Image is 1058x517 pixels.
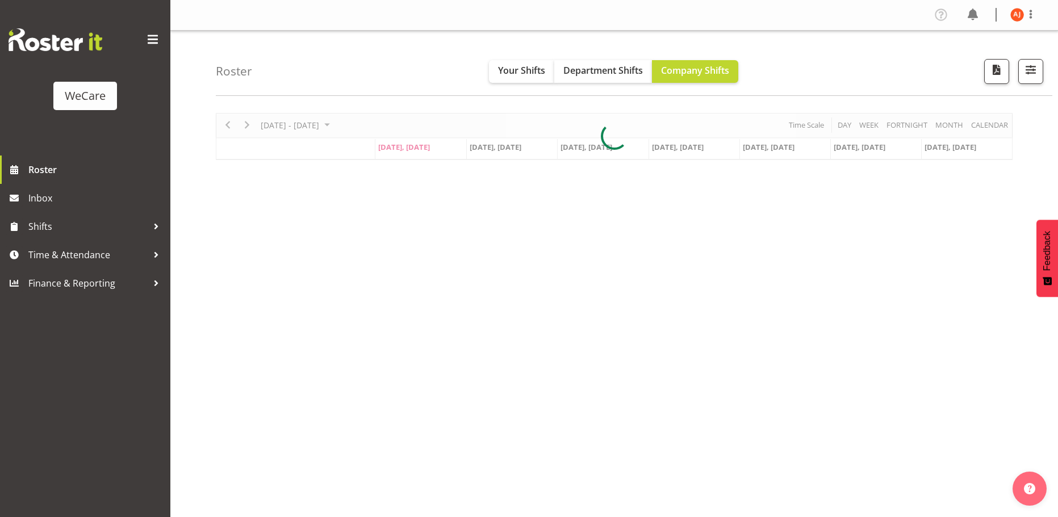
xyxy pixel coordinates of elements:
[1010,8,1024,22] img: amy-johannsen10467.jpg
[554,60,652,83] button: Department Shifts
[28,275,148,292] span: Finance & Reporting
[9,28,102,51] img: Rosterit website logo
[65,87,106,104] div: WeCare
[28,161,165,178] span: Roster
[489,60,554,83] button: Your Shifts
[216,65,252,78] h4: Roster
[28,190,165,207] span: Inbox
[652,60,738,83] button: Company Shifts
[28,218,148,235] span: Shifts
[498,64,545,77] span: Your Shifts
[1036,220,1058,297] button: Feedback - Show survey
[1018,59,1043,84] button: Filter Shifts
[984,59,1009,84] button: Download a PDF of the roster according to the set date range.
[1024,483,1035,494] img: help-xxl-2.png
[1042,231,1052,271] span: Feedback
[28,246,148,263] span: Time & Attendance
[661,64,729,77] span: Company Shifts
[563,64,643,77] span: Department Shifts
